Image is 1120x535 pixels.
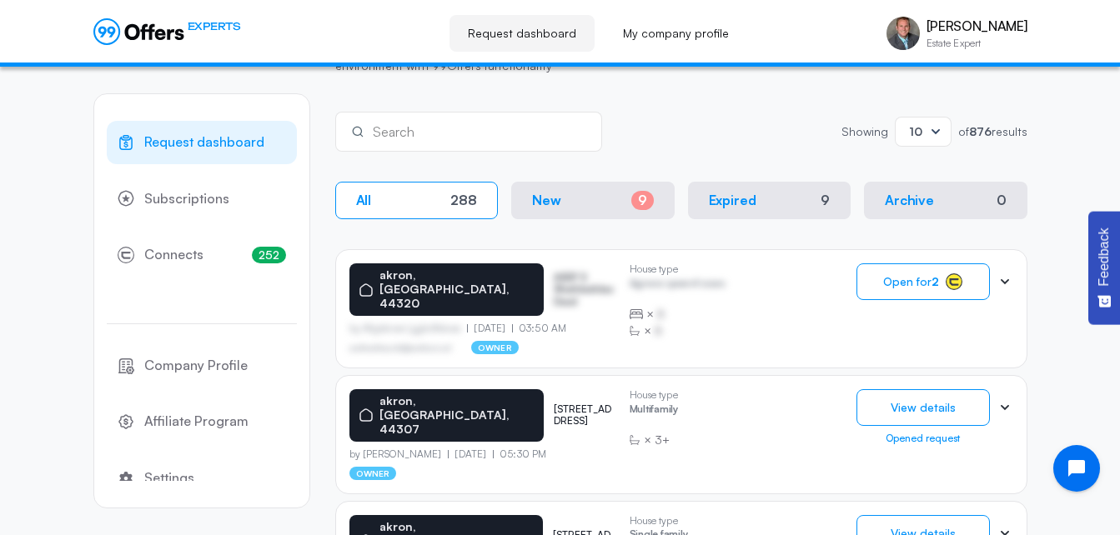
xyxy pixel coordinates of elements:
[997,192,1007,208] div: 0
[605,15,747,52] a: My company profile
[349,342,452,352] p: asdfasdfasasfd@asdfasd.asf
[379,268,534,310] p: akron, [GEOGRAPHIC_DATA], 44320
[630,322,726,339] div: ×
[144,411,249,432] span: Affiliate Program
[630,515,688,527] p: House type
[379,394,534,436] p: akron, [GEOGRAPHIC_DATA], 44307
[655,432,670,448] span: 3+
[349,448,449,460] p: by [PERSON_NAME]
[885,192,934,208] p: Archive
[144,188,229,210] span: Subscriptions
[144,244,203,266] span: Connects
[252,247,286,263] span: 252
[493,448,546,460] p: 05:30 PM
[909,124,922,138] span: 10
[448,448,493,460] p: [DATE]
[107,457,297,500] a: Settings
[969,124,992,138] strong: 876
[841,126,888,137] p: Showing
[856,389,990,426] button: View details
[688,182,851,219] button: Expired9
[450,15,595,52] a: Request dashboard
[631,191,654,210] div: 9
[532,192,561,208] p: New
[107,121,297,164] a: Request dashboard
[657,306,665,322] span: B
[107,177,297,221] a: Subscriptions
[107,344,297,387] a: Company Profile
[356,192,372,208] p: All
[630,432,678,448] div: ×
[932,274,939,288] strong: 2
[554,272,616,307] p: ASDF S Sfasfdasfdas Dasd
[144,132,264,153] span: Request dashboard
[856,263,990,300] button: Open for2
[107,400,297,443] a: Affiliate Program
[511,182,675,219] button: New9
[856,432,990,444] div: Opened request
[471,341,519,354] p: owner
[630,277,726,293] p: Agrwsv qwervf oiuns
[630,389,678,401] p: House type
[1088,211,1120,324] button: Feedback - Show survey
[467,322,512,334] p: [DATE]
[107,233,297,277] a: Connects252
[554,403,616,427] p: [STREET_ADDRESS]
[630,263,726,275] p: House type
[655,322,662,339] span: B
[630,403,678,419] p: Multifamily
[188,18,241,34] span: EXPERTS
[864,182,1027,219] button: Archive0
[144,355,248,377] span: Company Profile
[349,467,397,480] p: owner
[450,192,477,208] div: 288
[821,192,830,208] div: 9
[927,38,1027,48] p: Estate Expert
[886,17,920,50] img: Brad Miklovich
[709,192,756,208] p: Expired
[883,275,939,288] span: Open for
[144,467,194,489] span: Settings
[335,182,499,219] button: All288
[927,18,1027,34] p: [PERSON_NAME]
[630,306,726,322] div: ×
[512,322,566,334] p: 03:50 AM
[349,322,468,334] p: by Afgdsrwe Ljgjkdfsbvas
[1097,227,1112,286] span: Feedback
[93,18,241,45] a: EXPERTS
[958,126,1027,137] p: of results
